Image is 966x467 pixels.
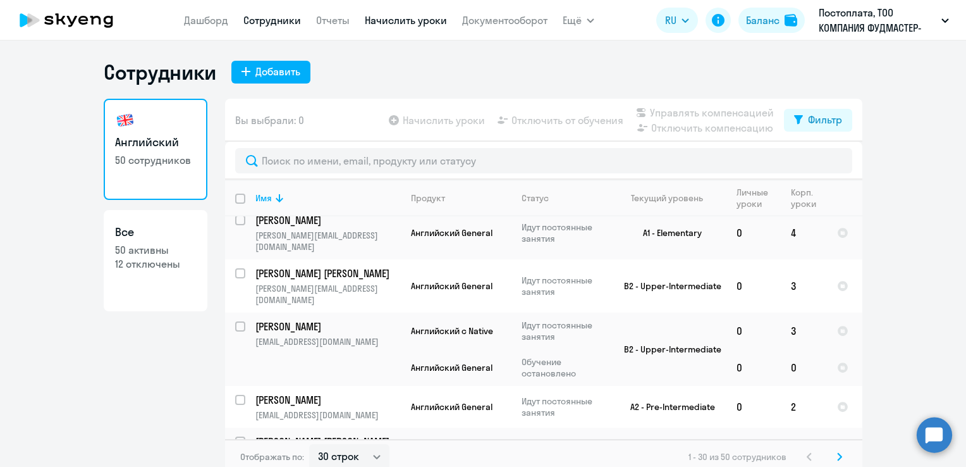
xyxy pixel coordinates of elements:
a: Все50 активны12 отключены [104,210,207,311]
a: [PERSON_NAME] [255,393,400,407]
a: Дашборд [184,14,228,27]
p: [PERSON_NAME][EMAIL_ADDRESS][DOMAIN_NAME] [255,283,400,306]
h3: Английский [115,134,196,151]
span: Английский с Native [411,325,493,337]
td: 0 [726,206,781,259]
button: RU [656,8,698,33]
a: [PERSON_NAME] [PERSON_NAME] [255,266,400,280]
td: 0 [781,349,827,386]
p: Идут постоянные занятия [522,437,608,460]
img: balance [785,14,797,27]
p: [PERSON_NAME] [PERSON_NAME] [255,435,398,449]
td: 0 [726,349,781,386]
a: Сотрудники [243,14,301,27]
button: Добавить [231,61,310,84]
input: Поиск по имени, email, продукту или статусу [235,148,852,173]
a: Отчеты [316,14,350,27]
p: Идут постоянные занятия [522,395,608,418]
td: B2 - Upper-Intermediate [609,313,726,386]
span: 1 - 30 из 50 сотрудников [688,451,786,463]
td: A2 - Pre-Intermediate [609,386,726,428]
div: Имя [255,192,272,204]
p: [PERSON_NAME][EMAIL_ADDRESS][DOMAIN_NAME] [255,230,400,252]
button: Ещё [563,8,594,33]
span: Ещё [563,13,582,28]
td: 0 [726,259,781,313]
p: 50 активны [115,243,196,257]
td: 4 [781,206,827,259]
div: Статус [522,192,549,204]
p: 12 отключены [115,257,196,271]
p: [PERSON_NAME] [255,393,398,407]
p: Идут постоянные занятия [522,275,608,297]
td: B2 - Upper-Intermediate [609,259,726,313]
span: Английский General [411,401,492,413]
div: Баланс [746,13,780,28]
td: 2 [781,386,827,428]
div: Фильтр [808,112,842,127]
div: Добавить [255,64,300,79]
a: [PERSON_NAME] [PERSON_NAME] [255,435,400,449]
td: 3 [781,259,827,313]
button: Постоплата, ТОО КОМПАНИЯ ФУДМАСТЕР-ТРЭЙД [812,5,955,35]
div: Личные уроки [737,187,780,209]
p: [PERSON_NAME] [255,320,398,333]
div: Имя [255,192,400,204]
p: [PERSON_NAME] [PERSON_NAME] [255,266,398,280]
a: Начислить уроки [365,14,447,27]
a: [PERSON_NAME] [255,213,400,227]
td: A1 - Elementary [609,206,726,259]
span: Вы выбрали: 0 [235,113,304,128]
div: Текущий уровень [631,192,703,204]
p: [EMAIL_ADDRESS][DOMAIN_NAME] [255,336,400,347]
p: [PERSON_NAME] [255,213,398,227]
p: 50 сотрудников [115,153,196,167]
h3: Все [115,224,196,240]
p: [EMAIL_ADDRESS][DOMAIN_NAME] [255,409,400,421]
span: Английский General [411,227,492,239]
span: Английский General [411,362,492,373]
span: Английский General [411,280,492,292]
div: Текущий уровень [619,192,726,204]
div: Продукт [411,192,445,204]
a: [PERSON_NAME] [255,320,400,333]
a: Английский50 сотрудников [104,99,207,200]
span: Отображать по: [240,451,304,463]
span: RU [665,13,676,28]
td: 0 [726,386,781,428]
a: Документооборот [462,14,547,27]
button: Балансbalance [738,8,805,33]
td: 0 [726,313,781,349]
h1: Сотрудники [104,59,216,85]
div: Корп. уроки [791,187,826,209]
p: Идут постоянные занятия [522,221,608,244]
p: Обучение остановлено [522,356,608,379]
p: Постоплата, ТОО КОМПАНИЯ ФУДМАСТЕР-ТРЭЙД [819,5,936,35]
button: Фильтр [784,109,852,132]
p: Идут постоянные занятия [522,320,608,342]
td: 3 [781,313,827,349]
img: english [115,110,135,130]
